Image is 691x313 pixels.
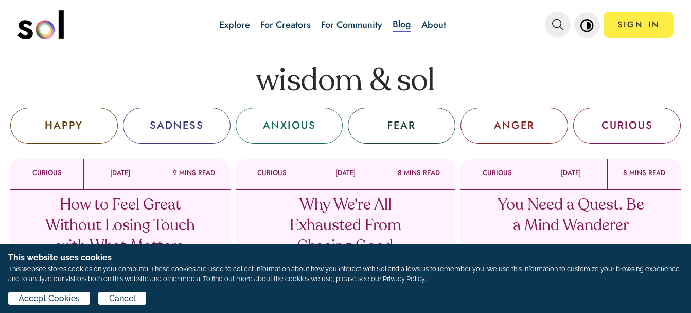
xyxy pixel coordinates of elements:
[17,10,64,39] img: logo
[460,169,534,177] p: CURIOUS
[270,195,421,277] p: Why We're All Exhausted From Chasing Good Feelings
[17,7,674,43] nav: main navigation
[534,169,607,177] p: [DATE]
[421,18,446,31] a: About
[263,118,316,133] div: ANXIOUS
[236,169,309,177] p: CURIOUS
[45,118,83,133] div: HAPPY
[109,292,136,305] span: Cancel
[260,18,311,31] a: For Creators
[10,169,83,177] p: CURIOUS
[8,264,683,284] p: This website stores cookies on your computer. These cookies are used to collect information about...
[8,252,683,264] h1: This website uses cookies
[8,292,90,305] button: Accept Cookies
[321,18,382,31] a: For Community
[604,12,674,38] a: SIGN IN
[601,118,653,133] div: CURIOUS
[157,169,231,177] p: 9 MINS READ
[219,18,250,31] a: Explore
[44,195,196,257] p: How to Feel Great Without Losing Touch with What Matters
[393,18,411,32] a: Blog
[309,169,382,177] p: [DATE]
[495,195,647,236] p: You Need a Quest. Be a Mind Wanderer
[387,118,416,133] div: FEAR
[608,169,681,177] p: 8 MINS READ
[19,292,80,305] span: Accept Cookies
[494,118,535,133] div: ANGER
[98,292,146,305] button: Cancel
[84,169,156,177] p: [DATE]
[150,118,204,133] div: SADNESS
[382,169,455,177] p: 8 MINS READ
